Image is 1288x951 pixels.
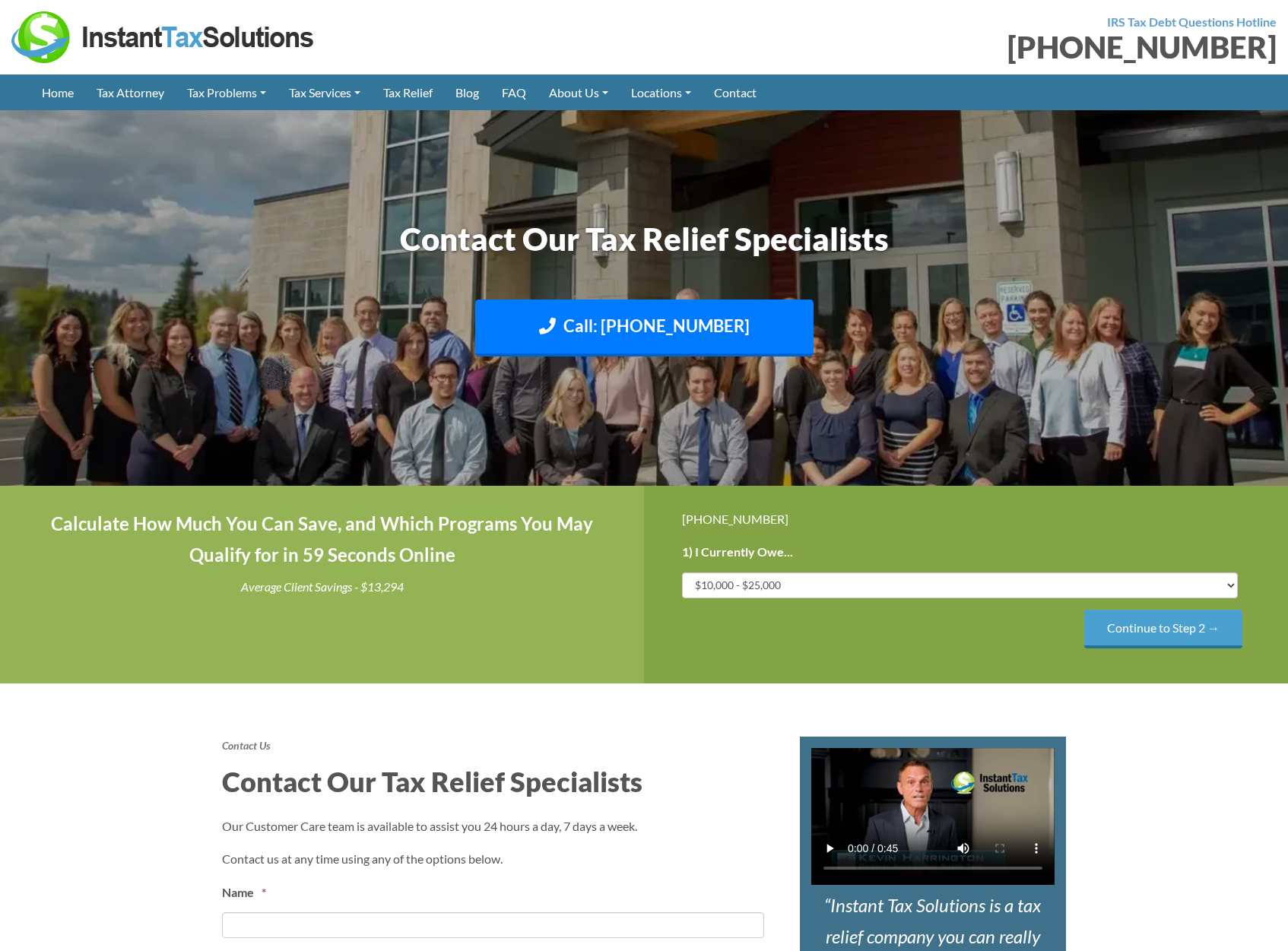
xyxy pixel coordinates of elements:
strong: IRS Tax Debt Questions Hotline [1107,14,1277,29]
a: Tax Services [278,74,372,110]
h1: Contact Our Tax Relief Specialists [222,217,1066,262]
a: Home [30,74,85,110]
a: Instant Tax Solutions Logo [11,28,316,43]
a: Tax Relief [372,74,444,110]
i: Average Client Savings - $13,294 [241,579,404,594]
h4: Calculate How Much You Can Save, and Which Programs You May Qualify for in 59 Seconds Online [38,509,606,571]
p: Contact us at any time using any of the options below. [222,848,777,869]
a: Blog [444,74,490,110]
p: Our Customer Care team is available to assist you 24 hours a day, 7 days a week. [222,816,777,836]
h2: Contact Our Tax Relief Specialists [222,762,777,800]
a: FAQ [490,74,538,110]
img: Instant Tax Solutions Logo [11,11,316,63]
a: Tax Attorney [85,74,176,110]
input: Continue to Step 2 → [1084,610,1242,648]
strong: Contact Us [222,739,271,752]
div: [PHONE_NUMBER] [682,509,1250,529]
label: Name [222,885,266,901]
label: 1) I Currently Owe... [682,544,793,560]
a: Tax Problems [176,74,278,110]
a: Contact [703,74,768,110]
div: [PHONE_NUMBER] [655,32,1277,62]
a: Call: [PHONE_NUMBER] [475,300,814,357]
a: About Us [538,74,620,110]
a: Locations [620,74,703,110]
